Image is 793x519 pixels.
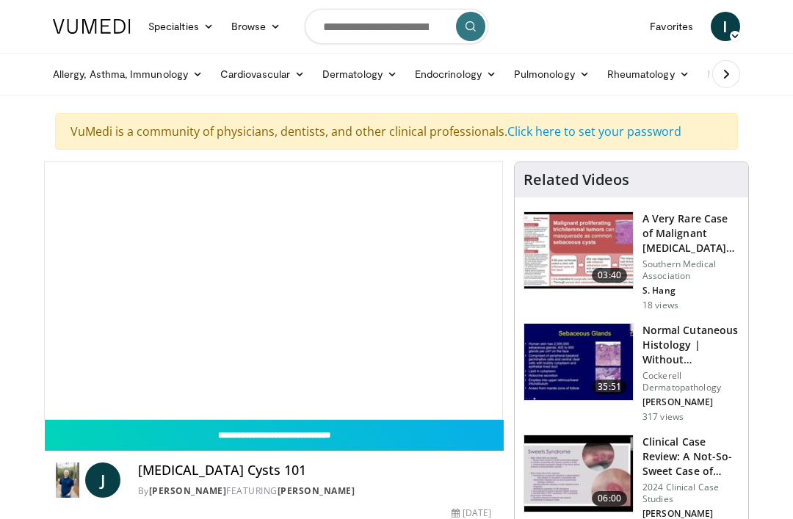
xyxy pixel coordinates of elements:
h3: A Very Rare Case of Malignant [MEDICAL_DATA] Masqu… [642,211,739,255]
a: 35:51 Normal Cutaneous Histology | Without [MEDICAL_DATA] Cockerell Dermatopathology [PERSON_NAME... [524,323,739,423]
a: Specialties [140,12,222,41]
video-js: Video Player [45,162,502,419]
input: Search topics, interventions [305,9,488,44]
a: Cardiovascular [211,59,314,89]
a: Pulmonology [505,59,598,89]
p: 2024 Clinical Case Studies [642,482,739,505]
h3: Clinical Case Review: A Not-So-Sweet Case of Vulvar Ulceration [642,435,739,479]
a: Dermatology [314,59,406,89]
span: 35:51 [592,380,627,394]
a: Allergy, Asthma, Immunology [44,59,211,89]
img: Dr. Jordan Rennicke [56,462,79,498]
h3: Normal Cutaneous Histology | Without [MEDICAL_DATA] [642,323,739,367]
p: 317 views [642,411,684,423]
p: Cockerell Dermatopathology [642,370,739,393]
img: 15a2a6c9-b512-40ee-91fa-a24d648bcc7f.150x105_q85_crop-smart_upscale.jpg [524,212,633,288]
a: J [85,462,120,498]
img: VuMedi Logo [53,19,131,34]
a: [PERSON_NAME] [149,484,227,497]
a: Click here to set your password [507,123,681,139]
span: 03:40 [592,268,627,283]
a: Rheumatology [598,59,698,89]
a: I [711,12,740,41]
p: 18 views [642,300,678,311]
a: [PERSON_NAME] [278,484,355,497]
p: Southern Medical Association [642,258,739,282]
p: [PERSON_NAME] [642,396,739,408]
img: cd4a92e4-2b31-4376-97fb-4364d1c8cf52.150x105_q85_crop-smart_upscale.jpg [524,324,633,400]
div: VuMedi is a community of physicians, dentists, and other clinical professionals. [55,113,738,150]
a: Endocrinology [406,59,505,89]
img: 2e26c7c5-ede0-4b44-894d-3a9364780452.150x105_q85_crop-smart_upscale.jpg [524,435,633,512]
p: S. Hang [642,285,739,297]
a: 03:40 A Very Rare Case of Malignant [MEDICAL_DATA] Masqu… Southern Medical Association S. Hang 18... [524,211,739,311]
span: 06:00 [592,491,627,506]
a: Favorites [641,12,702,41]
h4: Related Videos [524,171,629,189]
div: By FEATURING [138,484,491,498]
h4: [MEDICAL_DATA] Cysts 101 [138,462,491,479]
a: Browse [222,12,290,41]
